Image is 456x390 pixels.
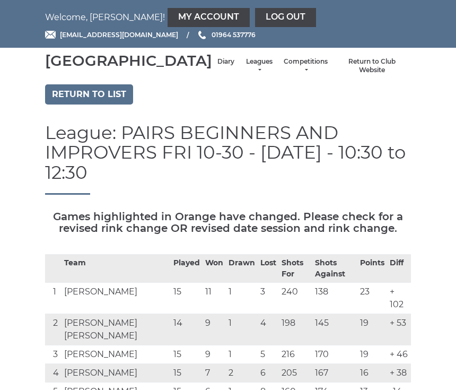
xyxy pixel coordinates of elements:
th: Shots Against [312,254,357,282]
th: Shots For [279,254,312,282]
a: Leagues [245,57,273,75]
td: 19 [357,314,387,345]
td: 1 [45,282,62,314]
td: + 53 [387,314,411,345]
td: 145 [312,314,357,345]
td: 15 [171,345,203,363]
th: Team [62,254,171,282]
td: 138 [312,282,357,314]
td: 240 [279,282,312,314]
td: 16 [357,363,387,382]
nav: Welcome, [PERSON_NAME]! [45,8,411,27]
h1: League: PAIRS BEGINNERS AND IMPROVERS FRI 10-30 - [DATE] - 10:30 to 12:30 [45,123,411,195]
td: 205 [279,363,312,382]
td: 7 [203,363,226,382]
th: Played [171,254,203,282]
td: [PERSON_NAME] [PERSON_NAME] [62,314,171,345]
td: 11 [203,282,226,314]
td: 9 [203,345,226,363]
td: 23 [357,282,387,314]
div: [GEOGRAPHIC_DATA] [45,53,212,69]
a: Return to Club Website [338,57,406,75]
td: 1 [226,345,258,363]
td: + 38 [387,363,411,382]
th: Lost [258,254,279,282]
td: [PERSON_NAME] [62,363,171,382]
a: Diary [217,57,234,66]
td: 4 [258,314,279,345]
a: Log out [255,8,316,27]
span: 01964 537776 [212,31,256,39]
td: 3 [45,345,62,363]
td: 6 [258,363,279,382]
a: My Account [168,8,250,27]
td: 5 [258,345,279,363]
th: Points [357,254,387,282]
th: Won [203,254,226,282]
td: [PERSON_NAME] [62,282,171,314]
td: 170 [312,345,357,363]
td: 2 [226,363,258,382]
a: Email [EMAIL_ADDRESS][DOMAIN_NAME] [45,30,178,40]
td: 19 [357,345,387,363]
a: Competitions [284,57,328,75]
td: + 102 [387,282,411,314]
td: 14 [171,314,203,345]
a: Phone us 01964 537776 [197,30,256,40]
td: 9 [203,314,226,345]
a: Return to list [45,84,133,105]
td: 167 [312,363,357,382]
img: Phone us [198,31,206,39]
h5: Games highlighted in Orange have changed. Please check for a revised rink change OR revised date ... [45,211,411,234]
td: 3 [258,282,279,314]
td: 15 [171,363,203,382]
td: + 46 [387,345,411,363]
td: 4 [45,363,62,382]
td: 1 [226,314,258,345]
td: 216 [279,345,312,363]
th: Drawn [226,254,258,282]
td: 15 [171,282,203,314]
img: Email [45,31,56,39]
span: [EMAIL_ADDRESS][DOMAIN_NAME] [60,31,178,39]
td: 2 [45,314,62,345]
td: 198 [279,314,312,345]
td: [PERSON_NAME] [62,345,171,363]
th: Diff [387,254,411,282]
td: 1 [226,282,258,314]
